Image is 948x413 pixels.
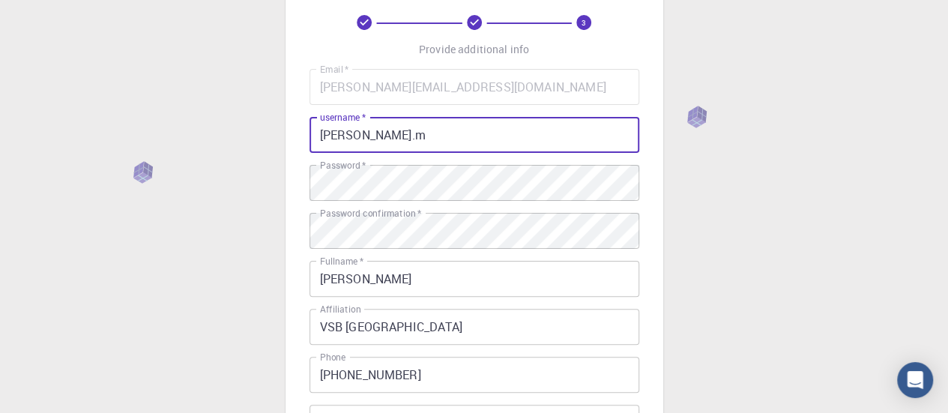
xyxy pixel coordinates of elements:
label: Affiliation [320,303,360,316]
p: Provide additional info [419,42,529,57]
label: username [320,111,366,124]
label: Password [320,159,366,172]
label: Phone [320,351,345,364]
div: Open Intercom Messenger [897,362,933,398]
text: 3 [582,17,586,28]
label: Email [320,63,348,76]
label: Password confirmation [320,207,421,220]
label: Fullname [320,255,363,268]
